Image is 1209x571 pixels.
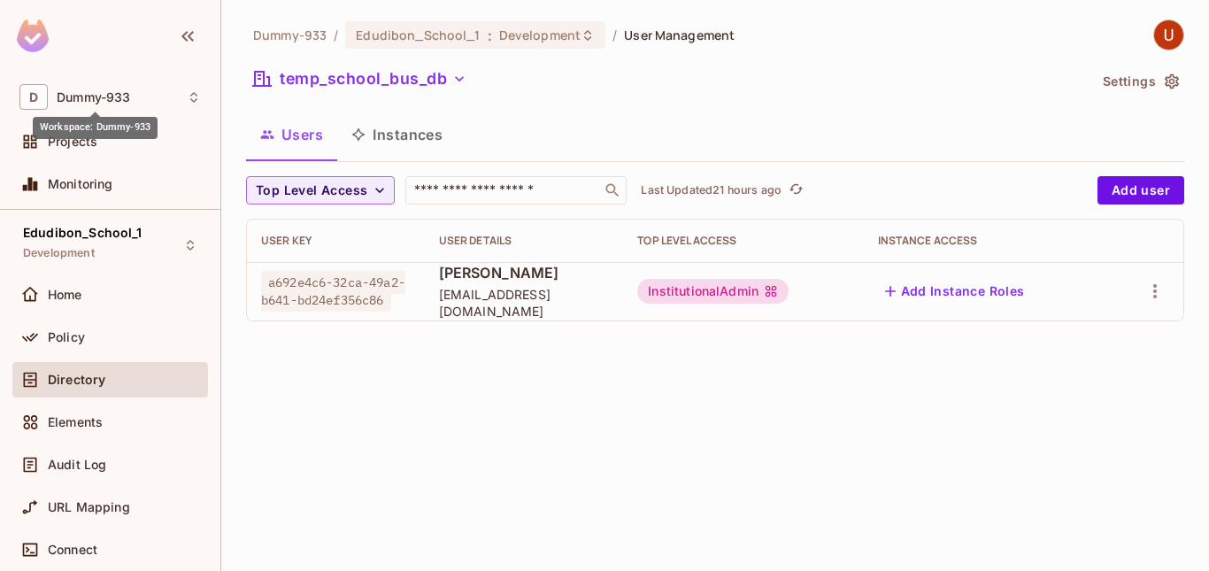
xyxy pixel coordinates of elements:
[782,180,806,201] span: Click to refresh data
[23,246,95,260] span: Development
[612,27,617,43] li: /
[334,27,338,43] li: /
[785,180,806,201] button: refresh
[1097,176,1184,204] button: Add user
[246,176,395,204] button: Top Level Access
[439,234,610,248] div: User Details
[48,500,130,514] span: URL Mapping
[356,27,480,43] span: Edudibon_School_1
[246,65,474,93] button: temp_school_bus_db
[48,135,97,149] span: Projects
[637,234,849,248] div: Top Level Access
[48,373,105,387] span: Directory
[637,279,789,304] div: InstitutionalAdmin
[48,330,85,344] span: Policy
[48,458,106,472] span: Audit Log
[789,181,804,199] span: refresh
[337,112,457,157] button: Instances
[261,271,405,312] span: a692e4c6-32ca-49a2-b641-bd24ef356c86
[246,112,337,157] button: Users
[33,117,158,139] div: Workspace: Dummy-933
[624,27,735,43] span: User Management
[57,90,130,104] span: Workspace: Dummy-933
[48,543,97,557] span: Connect
[878,277,1032,305] button: Add Instance Roles
[261,234,411,248] div: User Key
[641,183,782,197] p: Last Updated 21 hours ago
[17,19,49,52] img: SReyMgAAAABJRU5ErkJggg==
[499,27,581,43] span: Development
[878,234,1094,248] div: Instance Access
[23,226,142,240] span: Edudibon_School_1
[253,27,327,43] span: the active workspace
[256,180,367,202] span: Top Level Access
[439,263,610,282] span: [PERSON_NAME]
[1154,20,1183,50] img: Uday Bagda
[487,28,493,42] span: :
[48,288,82,302] span: Home
[1096,67,1184,96] button: Settings
[19,84,48,110] span: D
[48,415,103,429] span: Elements
[439,286,610,320] span: [EMAIL_ADDRESS][DOMAIN_NAME]
[48,177,113,191] span: Monitoring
